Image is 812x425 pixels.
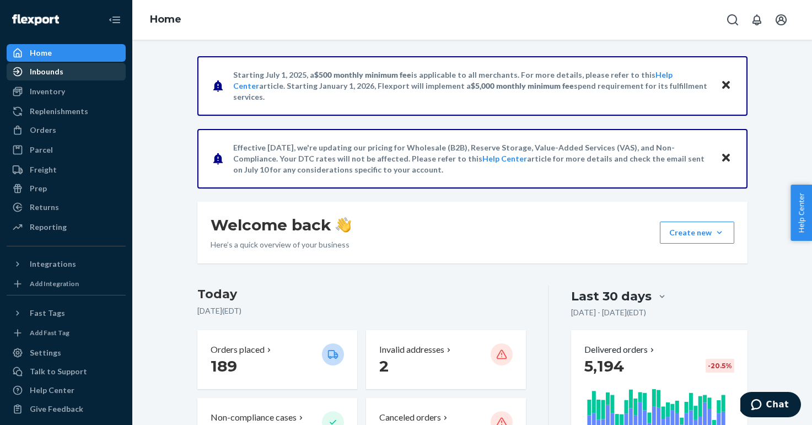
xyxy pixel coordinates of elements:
[30,66,63,77] div: Inbounds
[379,343,444,356] p: Invalid addresses
[7,255,126,273] button: Integrations
[7,161,126,179] a: Freight
[379,357,389,375] span: 2
[30,106,88,117] div: Replenishments
[791,185,812,241] button: Help Center
[30,366,87,377] div: Talk to Support
[740,392,801,419] iframe: Opens a widget where you can chat to one of our agents
[722,9,744,31] button: Open Search Box
[7,344,126,362] a: Settings
[30,308,65,319] div: Fast Tags
[30,279,79,288] div: Add Integration
[30,328,69,337] div: Add Fast Tag
[746,9,768,31] button: Open notifications
[7,198,126,216] a: Returns
[30,183,47,194] div: Prep
[719,78,733,94] button: Close
[584,357,624,375] span: 5,194
[30,86,65,97] div: Inventory
[7,180,126,197] a: Prep
[211,343,265,356] p: Orders placed
[150,13,181,25] a: Home
[30,202,59,213] div: Returns
[7,83,126,100] a: Inventory
[7,400,126,418] button: Give Feedback
[30,47,52,58] div: Home
[30,347,61,358] div: Settings
[7,141,126,159] a: Parcel
[211,215,351,235] h1: Welcome back
[211,411,297,424] p: Non-compliance cases
[706,359,734,373] div: -20.5 %
[30,125,56,136] div: Orders
[7,44,126,62] a: Home
[30,385,74,396] div: Help Center
[211,357,237,375] span: 189
[30,222,67,233] div: Reporting
[660,222,734,244] button: Create new
[571,288,652,305] div: Last 30 days
[7,103,126,120] a: Replenishments
[571,307,646,318] p: [DATE] - [DATE] ( EDT )
[233,69,710,103] p: Starting July 1, 2025, a is applicable to all merchants. For more details, please refer to this a...
[197,330,357,389] button: Orders placed 189
[233,142,710,175] p: Effective [DATE], we're updating our pricing for Wholesale (B2B), Reserve Storage, Value-Added Se...
[7,63,126,80] a: Inbounds
[12,14,59,25] img: Flexport logo
[7,363,126,380] button: Talk to Support
[7,326,126,340] a: Add Fast Tag
[314,70,411,79] span: $500 monthly minimum fee
[7,381,126,399] a: Help Center
[30,164,57,175] div: Freight
[197,286,526,303] h3: Today
[719,150,733,166] button: Close
[104,9,126,31] button: Close Navigation
[7,218,126,236] a: Reporting
[30,144,53,155] div: Parcel
[211,239,351,250] p: Here’s a quick overview of your business
[30,404,83,415] div: Give Feedback
[366,330,526,389] button: Invalid addresses 2
[30,259,76,270] div: Integrations
[379,411,441,424] p: Canceled orders
[770,9,792,31] button: Open account menu
[471,81,574,90] span: $5,000 monthly minimum fee
[7,304,126,322] button: Fast Tags
[197,305,526,316] p: [DATE] ( EDT )
[336,217,351,233] img: hand-wave emoji
[482,154,527,163] a: Help Center
[7,121,126,139] a: Orders
[7,277,126,290] a: Add Integration
[141,4,190,36] ol: breadcrumbs
[584,343,657,356] button: Delivered orders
